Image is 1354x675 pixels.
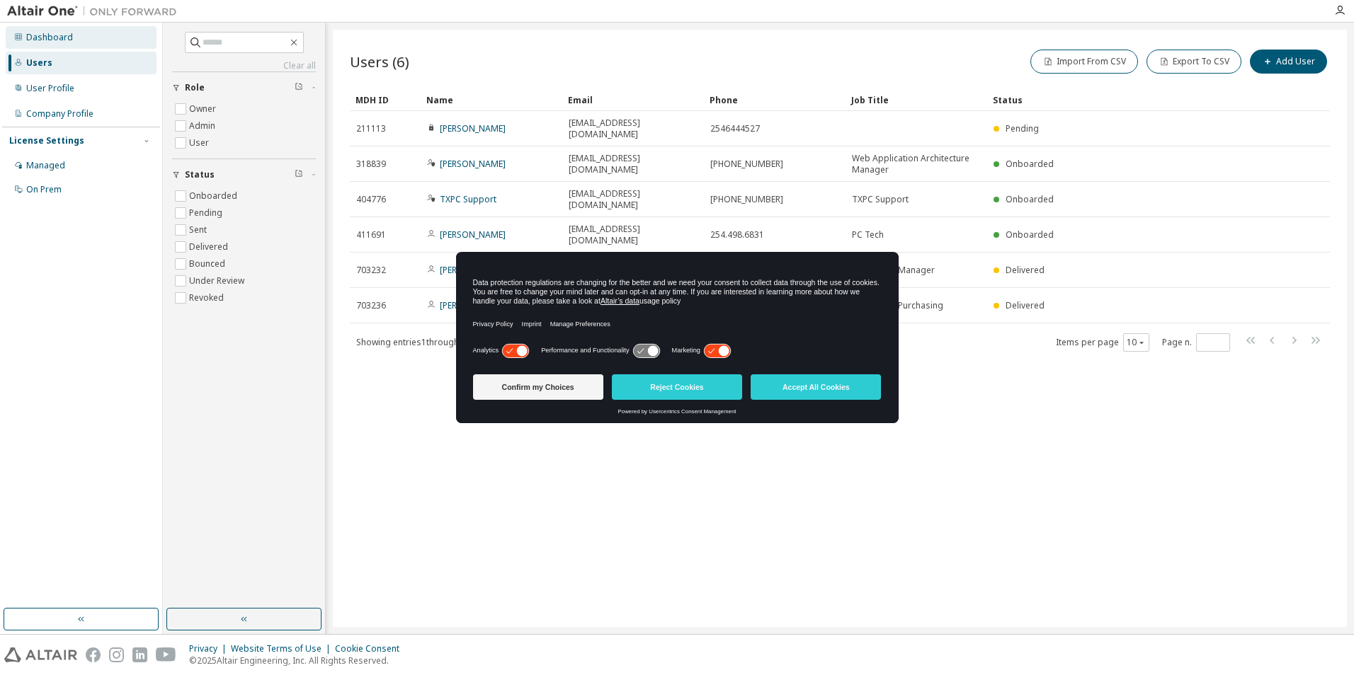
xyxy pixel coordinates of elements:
span: Web Application Architecture Manager [852,153,981,175]
button: Role [172,72,316,103]
span: 703236 [356,300,386,311]
a: [PERSON_NAME] [440,264,506,276]
img: linkedin.svg [132,647,147,662]
span: Role [185,82,205,93]
div: Status [993,88,1256,111]
span: Pending [1006,122,1039,134]
img: Altair One [7,4,184,18]
label: Onboarded [189,187,240,204]
label: Under Review [189,272,247,289]
button: Add User [1250,50,1327,74]
span: [EMAIL_ADDRESS][DOMAIN_NAME] [569,153,698,175]
label: Delivered [189,238,231,255]
button: Status [172,159,316,190]
span: 318839 [356,158,386,170]
div: User Profile [26,83,74,94]
img: facebook.svg [86,647,101,662]
a: [PERSON_NAME] [440,122,506,134]
img: instagram.svg [109,647,124,662]
label: Admin [189,117,218,134]
span: [EMAIL_ADDRESS][DOMAIN_NAME] [569,224,698,246]
span: Onboarded [1006,158,1054,170]
span: Clear filter [295,82,303,93]
span: Onboarded [1006,229,1054,241]
label: Pending [189,204,225,221]
span: PC Tech [852,229,884,241]
button: Import From CSV [1030,50,1138,74]
span: 211113 [356,123,386,134]
span: 703232 [356,265,386,276]
img: youtube.svg [156,647,176,662]
span: Status [185,169,215,180]
div: Company Profile [26,108,93,120]
div: Name [426,88,557,111]
span: Users (6) [350,52,409,71]
img: altair_logo.svg [4,647,77,662]
span: [PHONE_NUMBER] [710,194,783,205]
div: Job Title [851,88,982,111]
div: Email [568,88,698,111]
span: 404776 [356,194,386,205]
a: [PERSON_NAME] [440,229,506,241]
a: TXPC Support [440,193,496,205]
label: Owner [189,100,219,117]
div: Managed [26,160,65,171]
label: Sent [189,221,210,238]
span: TXPC Support [852,194,909,205]
label: Bounced [189,255,228,272]
a: Clear all [172,60,316,71]
span: 411691 [356,229,386,241]
div: Privacy [189,643,231,654]
span: Delivered [1006,264,1045,276]
span: Delivered [1006,299,1045,311]
div: Phone [710,88,840,111]
label: User [189,134,212,151]
a: [PERSON_NAME] [440,299,506,311]
div: Users [26,57,52,69]
span: Clear filter [295,169,303,180]
div: On Prem [26,184,62,195]
div: Cookie Consent [335,643,408,654]
button: 10 [1127,337,1146,348]
span: Onboarded [1006,193,1054,205]
span: [EMAIL_ADDRESS][DOMAIN_NAME] [569,117,698,140]
a: [PERSON_NAME] [440,158,506,170]
button: Export To CSV [1147,50,1241,74]
span: 2546444527 [710,123,760,134]
div: MDH ID [355,88,415,111]
span: [PHONE_NUMBER] [710,158,783,170]
span: [EMAIL_ADDRESS][DOMAIN_NAME] [569,188,698,211]
span: Page n. [1162,333,1230,352]
div: Dashboard [26,32,73,43]
div: License Settings [9,135,84,146]
label: Revoked [189,289,227,306]
div: Website Terms of Use [231,643,335,654]
span: Showing entries 1 through 6 of 6 [356,336,477,348]
span: 254.498.6831 [710,229,764,241]
span: Items per page [1056,333,1149,352]
p: © 2025 Altair Engineering, Inc. All Rights Reserved. [189,654,408,667]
